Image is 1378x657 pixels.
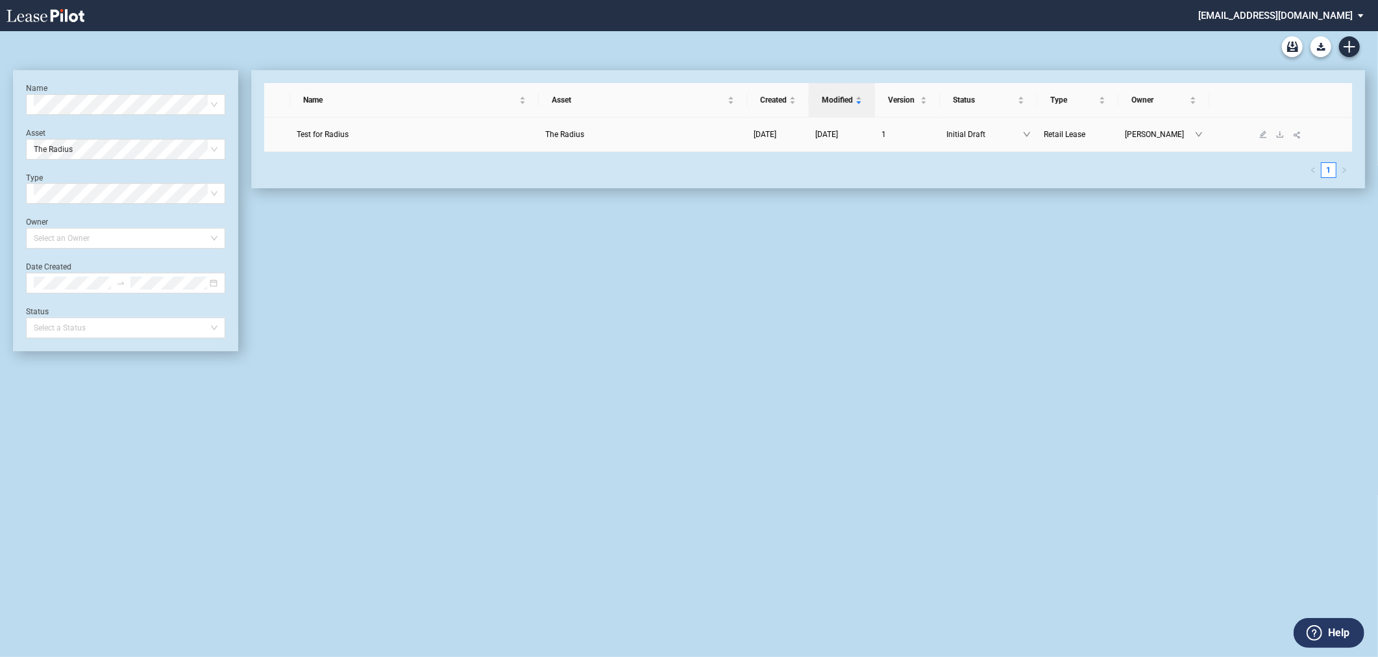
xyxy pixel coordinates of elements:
[1305,162,1321,178] button: left
[1276,130,1284,138] span: download
[1050,93,1096,106] span: Type
[1322,163,1336,177] a: 1
[881,128,933,141] a: 1
[1339,36,1360,57] a: Create new document
[946,128,1023,141] span: Initial Draft
[888,93,918,106] span: Version
[1255,130,1272,139] a: edit
[1125,128,1195,141] span: [PERSON_NAME]
[552,93,725,106] span: Asset
[545,130,584,139] span: The Radius
[26,129,45,138] label: Asset
[953,93,1015,106] span: Status
[1328,625,1349,641] label: Help
[1293,130,1302,140] span: share-alt
[297,128,532,141] a: Test for Radius
[26,84,47,93] label: Name
[1195,130,1203,138] span: down
[760,93,787,106] span: Created
[1044,128,1112,141] a: Retail Lease
[26,262,71,271] label: Date Created
[1259,130,1267,138] span: edit
[1336,162,1352,178] button: right
[1118,83,1209,118] th: Owner
[1307,36,1335,57] md-menu: Download Blank Form List
[747,83,809,118] th: Created
[1044,130,1085,139] span: Retail Lease
[1023,130,1031,138] span: down
[815,128,868,141] a: [DATE]
[1131,93,1187,106] span: Owner
[881,130,886,139] span: 1
[809,83,875,118] th: Modified
[754,130,776,139] span: [DATE]
[1336,162,1352,178] li: Next Page
[116,279,125,288] span: to
[1321,162,1336,178] li: 1
[1310,36,1331,57] button: Download Blank Form
[545,128,741,141] a: The Radius
[34,140,217,159] span: The Radius
[875,83,940,118] th: Version
[940,83,1037,118] th: Status
[26,217,48,227] label: Owner
[303,93,517,106] span: Name
[1282,36,1303,57] a: Archive
[26,173,43,182] label: Type
[822,93,853,106] span: Modified
[26,307,49,316] label: Status
[1294,618,1364,648] button: Help
[1305,162,1321,178] li: Previous Page
[539,83,747,118] th: Asset
[815,130,838,139] span: [DATE]
[1037,83,1118,118] th: Type
[297,130,349,139] span: Test for Radius
[290,83,539,118] th: Name
[116,279,125,288] span: swap-right
[1341,167,1347,173] span: right
[754,128,802,141] a: [DATE]
[1310,167,1316,173] span: left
